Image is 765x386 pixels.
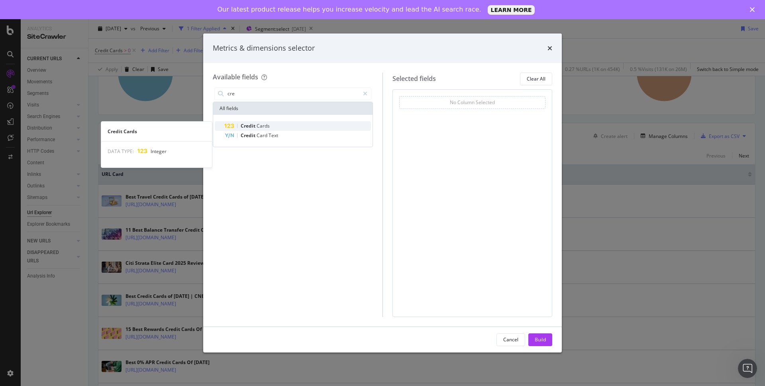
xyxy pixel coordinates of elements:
button: Clear All [520,73,552,85]
div: No Column Selected [450,99,495,106]
div: Our latest product release helps you increase velocity and lead the AI search race. [218,6,481,14]
span: Credit [241,132,257,139]
div: Credit Cards [101,128,212,135]
div: Metrics & dimensions selector [213,43,315,53]
span: Cards [257,122,270,129]
button: Cancel [496,333,525,346]
div: Clear All [527,75,545,82]
div: Cancel [503,336,518,343]
span: Card [257,132,269,139]
div: Selected fields [392,74,436,83]
div: All fields [213,102,373,115]
input: Search by field name [227,88,359,100]
iframe: Intercom live chat [738,359,757,378]
div: Available fields [213,73,258,81]
div: modal [203,33,562,353]
span: Text [269,132,278,139]
span: Credit [241,122,257,129]
div: Build [535,336,546,343]
a: LEARN MORE [488,5,535,15]
div: Close [750,7,758,12]
button: Build [528,333,552,346]
div: times [547,43,552,53]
